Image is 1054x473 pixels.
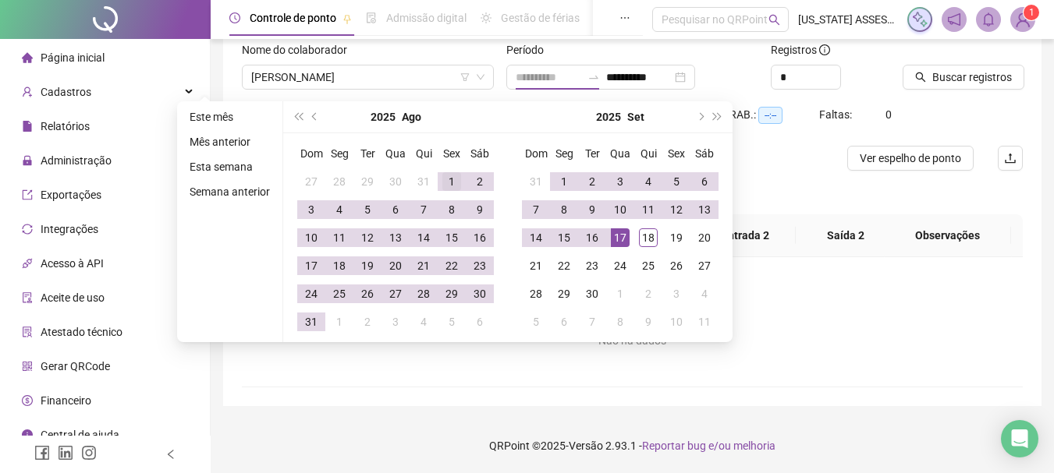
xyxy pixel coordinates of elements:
span: ellipsis [619,12,630,23]
span: Controle de ponto [250,12,336,24]
span: Acesso à API [41,257,104,270]
span: Buscar registros [932,69,1012,86]
div: 13 [695,200,714,219]
div: 7 [414,200,433,219]
div: 2 [470,172,489,191]
span: search [768,14,780,26]
span: Reportar bug e/ou melhoria [642,439,775,452]
div: 9 [639,312,658,331]
span: info-circle [819,44,830,55]
td: 2025-08-02 [466,168,494,196]
div: Open Intercom Messenger [1001,420,1038,457]
div: 30 [386,172,405,191]
div: 25 [639,256,658,275]
span: Integrações [41,223,98,235]
td: 2025-08-15 [438,224,466,252]
div: 18 [330,256,349,275]
td: 2025-09-22 [550,252,578,280]
span: swap-right [587,71,600,83]
div: 16 [583,228,602,247]
span: qrcode [22,361,33,372]
div: 30 [470,284,489,303]
div: 6 [470,312,489,331]
td: 2025-09-01 [325,308,353,336]
div: 3 [611,172,630,191]
div: 21 [414,256,433,275]
div: 6 [386,200,405,219]
td: 2025-07-31 [410,168,438,196]
td: 2025-08-29 [438,280,466,308]
td: 2025-08-01 [438,168,466,196]
td: 2025-09-18 [634,224,662,252]
td: 2025-07-27 [297,168,325,196]
div: 20 [386,256,405,275]
div: 6 [695,172,714,191]
td: 2025-09-06 [690,168,719,196]
div: 1 [555,172,573,191]
span: Versão [569,439,603,452]
td: 2025-08-12 [353,224,381,252]
td: 2025-09-05 [662,168,690,196]
div: 17 [302,256,321,275]
div: 9 [470,200,489,219]
td: 2025-10-10 [662,308,690,336]
span: linkedin [58,445,73,461]
td: 2025-08-08 [438,196,466,224]
td: 2025-08-25 [325,280,353,308]
th: Sex [662,139,690,168]
span: api [22,258,33,269]
span: Gestão de férias [501,12,580,24]
td: 2025-09-06 [466,308,494,336]
button: super-prev-year [289,101,307,132]
td: 2025-10-01 [606,280,634,308]
td: 2025-08-16 [466,224,494,252]
td: 2025-09-29 [550,280,578,308]
div: 28 [414,284,433,303]
button: year panel [596,101,621,132]
th: Saída 2 [796,214,896,257]
td: 2025-09-16 [578,224,606,252]
label: Período [506,41,554,58]
span: Admissão digital [386,12,467,24]
button: month panel [627,101,644,132]
td: 2025-09-24 [606,252,634,280]
div: 3 [386,312,405,331]
td: 2025-07-30 [381,168,410,196]
span: Financeiro [41,394,91,407]
th: Qua [606,139,634,168]
button: super-next-year [709,101,726,132]
div: 20 [695,228,714,247]
div: 12 [358,228,377,247]
div: 7 [527,200,545,219]
td: 2025-08-11 [325,224,353,252]
span: home [22,52,33,63]
td: 2025-07-29 [353,168,381,196]
td: 2025-09-03 [606,168,634,196]
td: 2025-08-18 [325,252,353,280]
div: 8 [442,200,461,219]
div: 31 [527,172,545,191]
span: export [22,189,33,200]
div: H. TRAB.: [710,106,819,124]
div: 2 [358,312,377,331]
button: next-year [691,101,708,132]
button: Buscar registros [903,65,1024,90]
div: 1 [611,284,630,303]
div: 11 [330,228,349,247]
div: 9 [583,200,602,219]
span: Atestado técnico [41,326,122,338]
div: 17 [611,228,630,247]
div: 6 [555,312,573,331]
footer: QRPoint © 2025 - 2.93.1 - [211,418,1054,473]
th: Ter [353,139,381,168]
span: down [476,72,485,82]
div: 14 [414,228,433,247]
td: 2025-09-30 [578,280,606,308]
button: year panel [371,101,396,132]
div: 16 [470,228,489,247]
td: 2025-08-09 [466,196,494,224]
div: 11 [639,200,658,219]
button: month panel [402,101,421,132]
div: 8 [555,200,573,219]
td: 2025-09-07 [522,196,550,224]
